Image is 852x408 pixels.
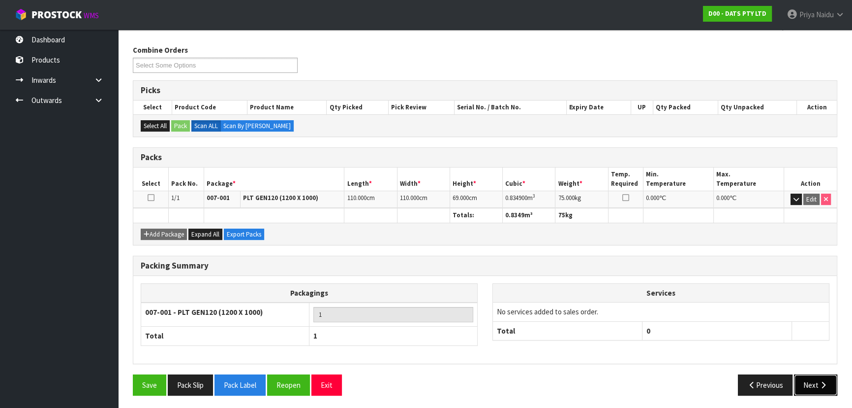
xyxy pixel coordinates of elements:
th: Serial No. / Batch No. [455,101,567,114]
span: 1/1 [171,194,180,202]
th: Package [204,168,344,191]
button: Select All [141,120,170,132]
th: Product Code [172,101,247,114]
td: cm [397,191,450,208]
sup: 3 [533,193,535,199]
small: WMS [84,11,99,20]
button: Pack Slip [168,374,213,396]
strong: 007-001 [207,194,230,202]
label: Combine Orders [133,45,188,55]
th: Action [796,101,837,114]
h3: Picks [141,86,829,95]
label: Scan By [PERSON_NAME] [220,120,294,132]
button: Previous [738,374,793,396]
button: Reopen [267,374,310,396]
a: D00 - DATS PTY LTD [703,6,772,22]
th: Select [133,101,172,114]
span: 75 [558,211,565,219]
th: UP [631,101,653,114]
button: Edit [803,194,820,205]
th: Pack No. [169,168,204,191]
td: m [503,191,555,208]
h3: Packs [141,153,829,162]
img: cube-alt.png [15,8,27,21]
span: 0.000 [716,194,730,202]
span: 75.000 [558,194,574,202]
td: ℃ [643,191,714,208]
th: Qty Unpacked [718,101,797,114]
th: Max. Temperature [714,168,784,191]
span: Expand All [191,230,219,238]
th: Qty Picked [327,101,389,114]
th: Height [450,168,502,191]
th: Product Name [247,101,327,114]
button: Add Package [141,229,187,240]
th: kg [555,208,608,223]
th: Packagings [141,283,478,303]
th: Temp. Required [608,168,643,191]
span: Priya [799,10,815,19]
span: 0 [646,326,650,336]
span: 110.000 [400,194,419,202]
th: Expiry Date [566,101,631,114]
h3: Packing Summary [141,261,829,271]
th: Min. Temperature [643,168,714,191]
th: Total [493,321,642,340]
td: cm [450,191,502,208]
span: 110.000 [347,194,366,202]
span: 69.000 [453,194,469,202]
button: Exit [311,374,342,396]
button: Expand All [188,229,222,240]
th: Qty Packed [653,101,718,114]
th: m³ [503,208,555,223]
strong: PLT GEN120 (1200 X 1000) [243,194,318,202]
th: Pick Review [389,101,455,114]
td: ℃ [714,191,784,208]
span: Naidu [816,10,834,19]
strong: D00 - DATS PTY LTD [708,9,766,18]
button: Next [794,374,837,396]
th: Weight [555,168,608,191]
th: Totals: [450,208,502,223]
th: Total [141,327,309,345]
td: cm [344,191,397,208]
span: ProStock [31,8,82,21]
th: Length [344,168,397,191]
button: Pack [171,120,190,132]
strong: 007-001 - PLT GEN120 (1200 X 1000) [145,307,263,317]
span: Pack [133,37,837,403]
th: Cubic [503,168,555,191]
th: Services [493,284,829,303]
th: Width [397,168,450,191]
label: Scan ALL [191,120,221,132]
button: Save [133,374,166,396]
button: Export Packs [224,229,264,240]
span: 0.000 [646,194,659,202]
button: Pack Label [214,374,266,396]
th: Select [133,168,169,191]
span: 1 [313,331,317,340]
th: Action [784,168,837,191]
td: kg [555,191,608,208]
span: 0.834900 [505,194,527,202]
span: 0.8349 [505,211,524,219]
td: No services added to sales order. [493,303,829,321]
